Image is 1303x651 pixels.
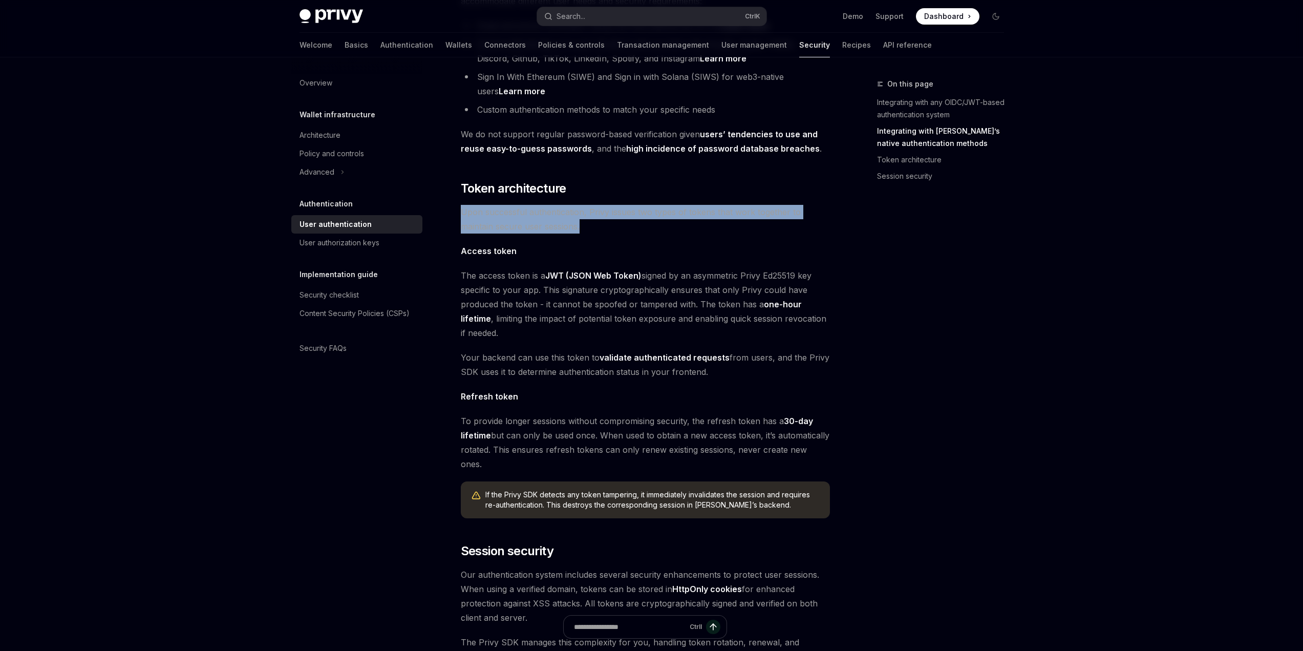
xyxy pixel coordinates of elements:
a: Recipes [842,33,871,57]
button: Toggle dark mode [988,8,1004,25]
a: Dashboard [916,8,979,25]
strong: HttpOnly cookies [672,584,742,594]
a: Policies & controls [538,33,605,57]
li: Sign In With Ethereum (SIWE) and Sign in with Solana (SIWS) for web3-native users [461,70,830,98]
span: On this page [887,78,933,90]
input: Ask a question... [574,616,686,638]
a: Token architecture [877,152,1012,168]
span: Ctrl K [745,12,760,20]
li: Custom authentication methods to match your specific needs [461,102,830,117]
a: Connectors [484,33,526,57]
h5: Wallet infrastructure [300,109,375,121]
a: Learn more [700,53,746,64]
a: Support [875,11,904,22]
span: Upon successful authentication, Privy issues two types of tokens that work together to maintain s... [461,205,830,234]
a: Basics [345,33,368,57]
strong: Access token [461,246,517,256]
a: API reference [883,33,932,57]
div: Overview [300,77,332,89]
h5: Implementation guide [300,268,378,281]
a: Security FAQs [291,339,422,358]
div: Architecture [300,129,340,141]
strong: Refresh token [461,391,518,402]
a: high incidence of password database breaches [626,143,820,154]
div: Advanced [300,166,334,178]
span: Token architecture [461,180,566,197]
strong: 30-day lifetime [461,416,813,440]
span: Session security [461,543,553,559]
span: Your backend can use this token to from users, and the Privy SDK uses it to determine authenticat... [461,350,830,379]
div: User authentication [300,218,372,230]
img: dark logo [300,9,363,24]
button: Toggle Advanced section [291,163,422,181]
div: Security FAQs [300,342,347,354]
span: Our authentication system includes several security enhancements to protect user sessions. When u... [461,568,830,625]
div: Policy and controls [300,148,364,160]
button: Send message [706,620,720,634]
div: User authorization keys [300,237,379,249]
a: Integrating with any OIDC/JWT-based authentication system [877,94,1012,123]
span: The access token is a signed by an asymmetric Privy Ed25519 key specific to your app. This signat... [461,268,830,340]
a: Learn more [499,86,545,97]
a: Welcome [300,33,332,57]
div: Search... [557,10,585,23]
a: Content Security Policies (CSPs) [291,304,422,323]
a: Security [799,33,830,57]
a: Demo [843,11,863,22]
a: User authentication [291,215,422,234]
a: User authorization keys [291,234,422,252]
a: Integrating with [PERSON_NAME]’s native authentication methods [877,123,1012,152]
a: Architecture [291,126,422,144]
svg: Warning [471,491,481,501]
a: User management [721,33,787,57]
a: Wallets [445,33,472,57]
div: Content Security Policies (CSPs) [300,307,410,320]
a: Policy and controls [291,144,422,163]
span: Dashboard [924,11,964,22]
a: Overview [291,74,422,92]
h5: Authentication [300,198,353,210]
a: JWT (JSON Web Token) [545,270,642,281]
span: To provide longer sessions without compromising security, the refresh token has a but can only be... [461,414,830,471]
a: Transaction management [617,33,709,57]
div: Security checklist [300,289,359,301]
a: Security checklist [291,286,422,304]
a: Authentication [380,33,433,57]
span: If the Privy SDK detects any token tampering, it immediately invalidates the session and requires... [485,490,820,510]
button: Open search [537,7,766,26]
a: validate authenticated requests [600,352,730,363]
a: Session security [877,168,1012,184]
span: We do not support regular password-based verification given , and the . [461,127,830,156]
